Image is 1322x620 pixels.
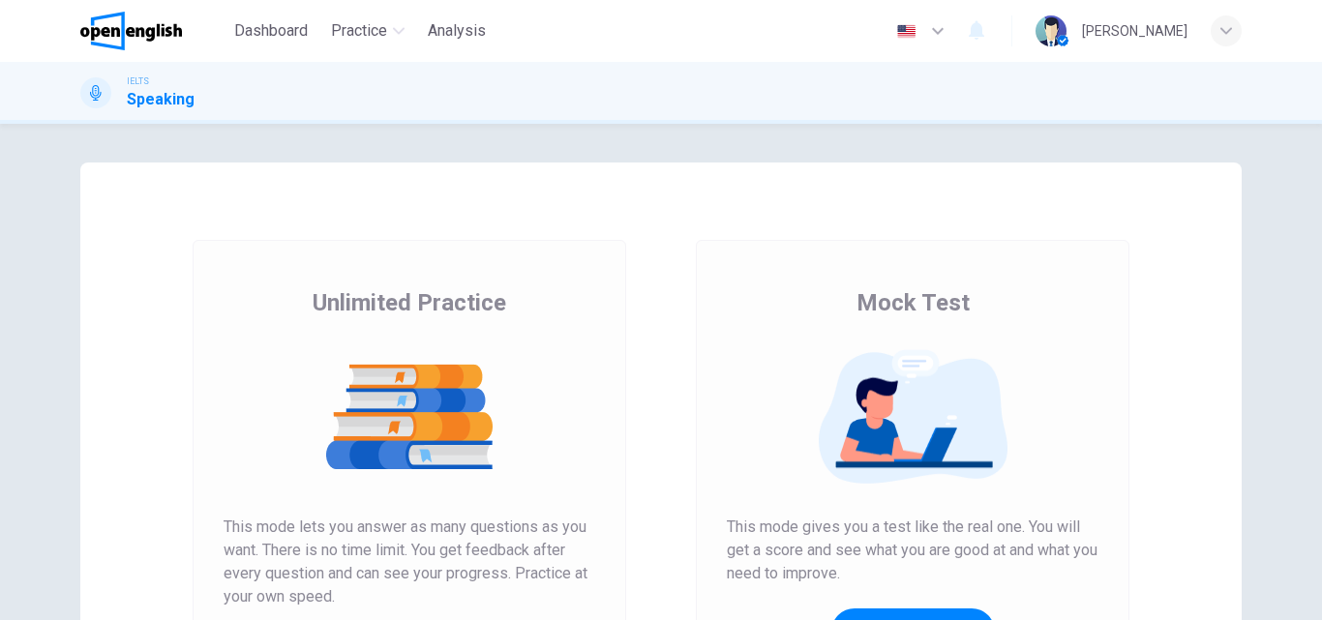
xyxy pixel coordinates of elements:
span: Dashboard [234,19,308,43]
span: IELTS [127,74,149,88]
button: Dashboard [226,14,315,48]
a: OpenEnglish logo [80,12,226,50]
button: Practice [323,14,412,48]
span: This mode lets you answer as many questions as you want. There is no time limit. You get feedback... [224,516,595,608]
span: Analysis [428,19,486,43]
button: Analysis [420,14,494,48]
span: Mock Test [856,287,970,318]
img: OpenEnglish logo [80,12,182,50]
img: Profile picture [1036,15,1067,46]
h1: Speaking [127,88,195,111]
span: Practice [331,19,387,43]
img: en [894,24,918,39]
span: This mode gives you a test like the real one. You will get a score and see what you are good at a... [727,516,1098,585]
span: Unlimited Practice [313,287,506,318]
div: [PERSON_NAME] [1082,19,1187,43]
